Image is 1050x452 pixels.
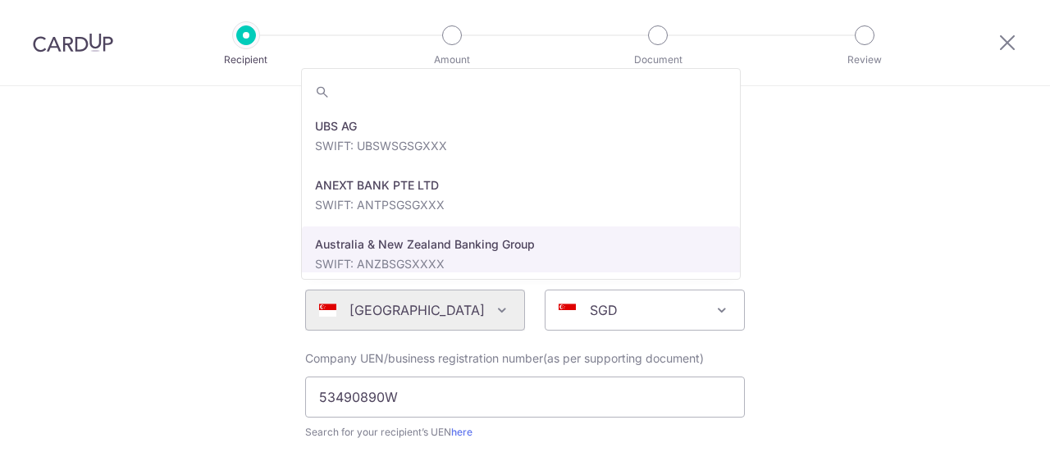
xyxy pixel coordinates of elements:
p: Document [597,52,719,68]
p: SWIFT: ANTPSGSGXXX [315,197,727,213]
a: here [451,426,472,438]
p: Recipient [185,52,307,68]
span: SGD [545,290,745,331]
span: SGD [546,290,744,330]
p: Review [804,52,925,68]
p: ANEXT BANK PTE LTD [315,177,727,194]
p: Australia & New Zealand Banking Group [315,236,727,253]
img: CardUp [33,33,113,53]
p: SWIFT: ANZBSGSXXXX [315,256,727,272]
p: UBS AG [315,118,727,135]
iframe: Opens a widget where you can find more information [945,403,1034,444]
p: Amount [391,52,513,68]
div: Search for your recipient’s UEN [305,424,745,441]
span: Company UEN/business registration number(as per supporting document) [305,351,704,365]
p: SWIFT: UBSWSGSGXXX [315,138,727,154]
p: SGD [590,300,618,320]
